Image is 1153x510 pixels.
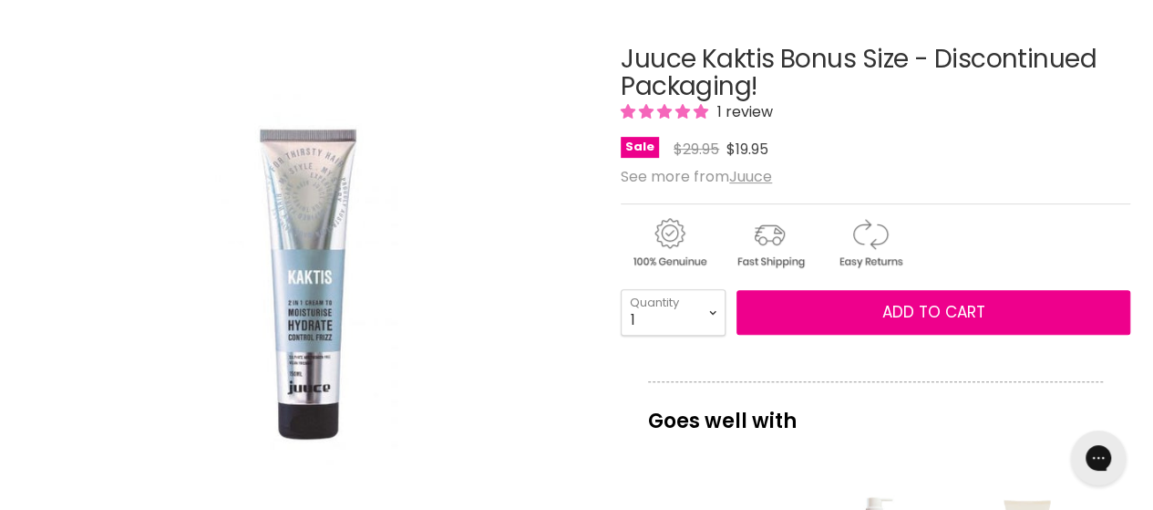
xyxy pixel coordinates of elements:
span: 5.00 stars [621,101,712,122]
select: Quantity [621,289,726,335]
span: $29.95 [674,139,719,160]
a: Juuce [729,166,772,187]
iframe: Gorgias live chat messenger [1062,424,1135,492]
span: $19.95 [726,139,768,160]
img: returns.gif [821,215,918,271]
p: Goes well with [648,381,1103,442]
span: 1 review [712,101,773,122]
img: genuine.gif [621,215,717,271]
span: See more from [621,166,772,187]
button: Add to cart [736,290,1130,336]
span: Add to cart [882,301,985,323]
img: shipping.gif [721,215,818,271]
h1: Juuce Kaktis Bonus Size - Discontinued Packaging! [621,46,1130,102]
span: Sale [621,137,659,158]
